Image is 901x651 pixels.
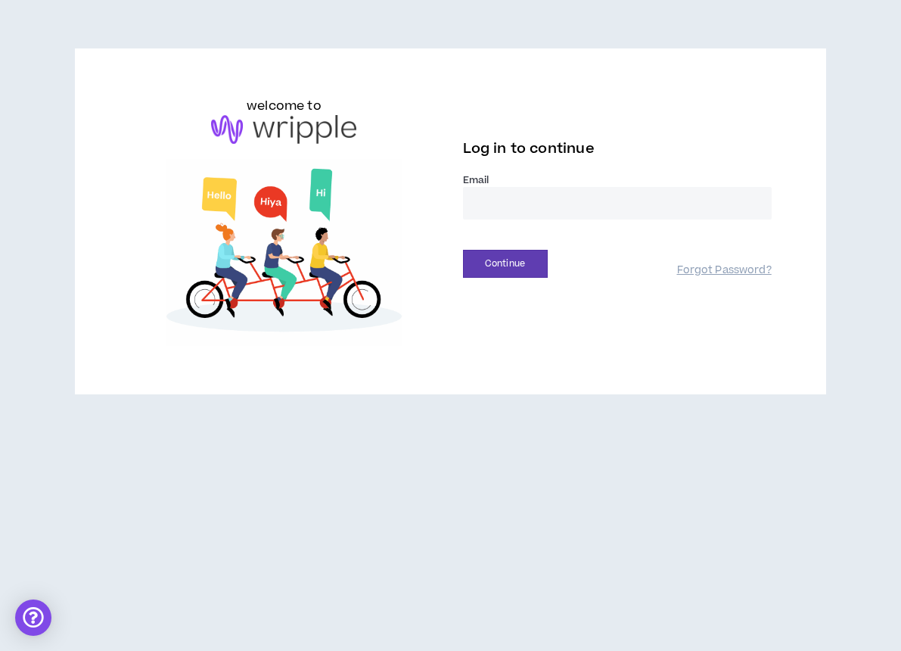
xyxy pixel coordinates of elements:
[129,159,438,346] img: Welcome to Wripple
[463,173,772,187] label: Email
[15,600,51,636] div: Open Intercom Messenger
[463,139,595,158] span: Log in to continue
[211,115,356,144] img: logo-brand.png
[463,250,548,278] button: Continue
[677,263,772,278] a: Forgot Password?
[247,97,322,115] h6: welcome to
